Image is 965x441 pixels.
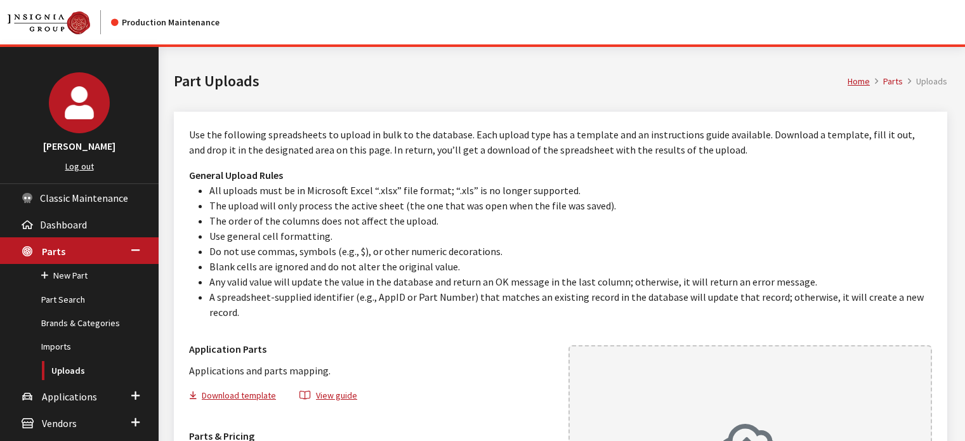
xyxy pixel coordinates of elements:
[40,218,87,231] span: Dashboard
[209,244,932,259] li: Do not use commas, symbols (e.g., $), or other numeric decorations.
[8,10,111,34] a: Insignia Group logo
[8,11,90,34] img: Catalog Maintenance
[42,245,65,258] span: Parts
[209,183,932,198] li: All uploads must be in Microsoft Excel “.xlsx” file format; “.xls” is no longer supported.
[209,289,932,320] li: A spreadsheet-supplied identifier (e.g., AppID or Part Number) that matches an existing record in...
[848,76,870,87] a: Home
[189,168,932,183] h3: General Upload Rules
[209,213,932,228] li: The order of the columns does not affect the upload.
[209,228,932,244] li: Use general cell formatting.
[65,161,94,172] a: Log out
[289,388,368,407] button: View guide
[49,72,110,133] img: Kirsten Dart
[903,75,947,88] li: Uploads
[870,75,903,88] li: Parts
[111,16,220,29] div: Production Maintenance
[13,138,146,154] h3: [PERSON_NAME]
[42,390,97,403] span: Applications
[189,363,553,378] p: Applications and parts mapping.
[40,192,128,204] span: Classic Maintenance
[174,70,848,93] h1: Part Uploads
[209,259,932,274] li: Blank cells are ignored and do not alter the original value.
[189,388,287,407] button: Download template
[189,127,932,157] p: Use the following spreadsheets to upload in bulk to the database. Each upload type has a template...
[209,274,932,289] li: Any valid value will update the value in the database and return an OK message in the last column...
[209,198,932,213] li: The upload will only process the active sheet (the one that was open when the file was saved).
[42,417,77,430] span: Vendors
[189,341,553,357] h3: Application Parts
